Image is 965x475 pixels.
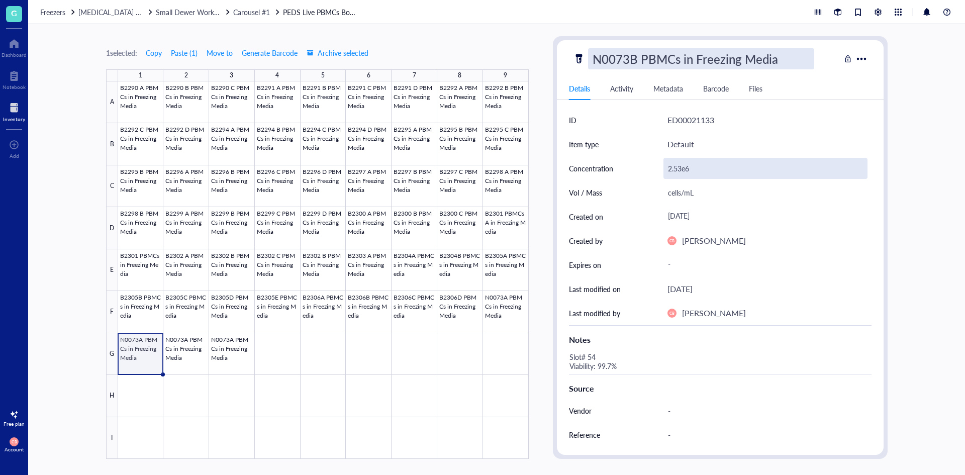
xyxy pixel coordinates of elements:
[413,69,416,82] div: 7
[663,400,867,421] div: -
[106,333,118,375] div: G
[242,49,298,57] span: Generate Barcode
[306,45,369,61] button: Archive selected
[40,7,65,17] span: Freezers
[184,69,188,82] div: 2
[233,7,270,17] span: Carousel #1
[569,383,872,395] div: Source
[156,7,249,17] span: Small Dewer Working Storage
[610,83,633,94] div: Activity
[3,100,25,122] a: Inventory
[106,47,137,58] div: 1 selected:
[569,308,620,319] div: Last modified by
[170,45,198,61] button: Paste (1)
[669,238,674,243] span: CB
[40,7,76,18] a: Freezers
[569,405,592,416] div: Vendor
[106,417,118,459] div: I
[10,153,19,159] div: Add
[663,424,867,445] div: -
[307,49,368,57] span: Archive selected
[275,69,279,82] div: 4
[569,334,872,346] div: Notes
[569,115,576,126] div: ID
[11,7,17,19] span: G
[569,139,599,150] div: Item type
[207,49,233,57] span: Move to
[2,36,27,58] a: Dashboard
[106,291,118,333] div: F
[667,282,693,296] div: [DATE]
[663,208,867,226] div: [DATE]
[569,163,613,174] div: Concentration
[667,114,714,127] div: ED00021133
[663,182,867,203] div: cells/mL
[3,84,26,90] div: Notebook
[653,83,683,94] div: Metadata
[106,123,118,165] div: B
[106,375,118,417] div: H
[565,350,867,374] div: Slot# 54 Viability: 99.7%
[106,249,118,291] div: E
[703,83,729,94] div: Barcode
[458,69,461,82] div: 8
[667,138,694,151] div: Default
[12,439,17,444] span: CB
[682,307,746,320] div: [PERSON_NAME]
[569,283,621,295] div: Last modified on
[663,256,867,274] div: -
[749,83,762,94] div: Files
[504,69,507,82] div: 9
[78,7,279,17] span: [MEDICAL_DATA] Storage ([PERSON_NAME]/[PERSON_NAME])
[146,49,162,57] span: Copy
[106,165,118,207] div: C
[569,259,601,270] div: Expires on
[4,421,25,427] div: Free plan
[5,446,24,452] div: Account
[3,68,26,90] a: Notebook
[139,69,142,82] div: 1
[663,158,867,179] div: 2.53e6
[321,69,325,82] div: 5
[569,187,602,198] div: Vol / Mass
[283,7,358,18] a: PEDS Live PBMCs Box #54
[106,207,118,249] div: D
[569,429,600,440] div: Reference
[106,81,118,123] div: A
[569,83,590,94] div: Details
[241,45,298,61] button: Generate Barcode
[2,52,27,58] div: Dashboard
[569,235,603,246] div: Created by
[78,7,154,18] a: [MEDICAL_DATA] Storage ([PERSON_NAME]/[PERSON_NAME])
[367,69,370,82] div: 6
[230,69,233,82] div: 3
[145,45,162,61] button: Copy
[569,211,603,222] div: Created on
[206,45,233,61] button: Move to
[669,311,674,315] span: CB
[3,116,25,122] div: Inventory
[156,7,281,18] a: Small Dewer Working StorageCarousel #1
[682,234,746,247] div: [PERSON_NAME]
